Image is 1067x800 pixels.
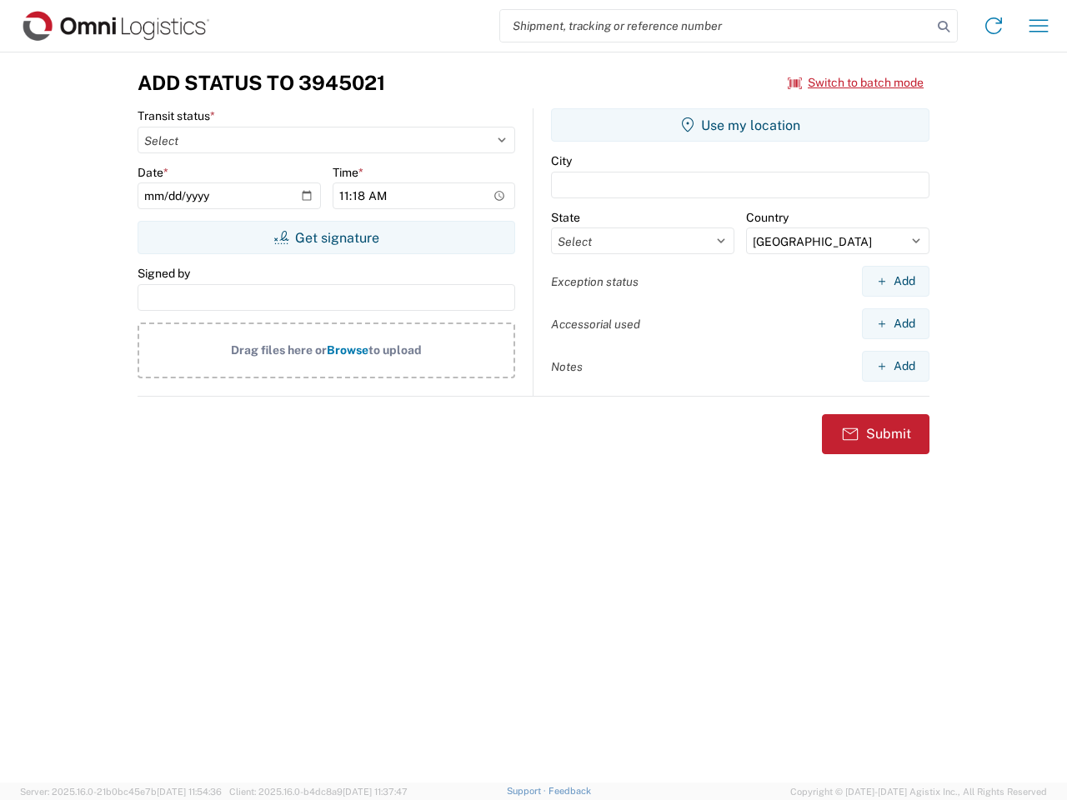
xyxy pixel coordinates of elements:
span: Copyright © [DATE]-[DATE] Agistix Inc., All Rights Reserved [790,784,1047,799]
label: Exception status [551,274,639,289]
label: City [551,153,572,168]
input: Shipment, tracking or reference number [500,10,932,42]
span: [DATE] 11:37:47 [343,787,408,797]
label: Signed by [138,266,190,281]
button: Use my location [551,108,929,142]
button: Submit [822,414,929,454]
label: Time [333,165,363,180]
span: Client: 2025.16.0-b4dc8a9 [229,787,408,797]
span: Browse [327,343,368,357]
a: Feedback [549,786,591,796]
button: Add [862,266,929,297]
label: Accessorial used [551,317,640,332]
label: Transit status [138,108,215,123]
label: Date [138,165,168,180]
button: Get signature [138,221,515,254]
label: Notes [551,359,583,374]
a: Support [507,786,549,796]
button: Add [862,308,929,339]
span: Drag files here or [231,343,327,357]
span: Server: 2025.16.0-21b0bc45e7b [20,787,222,797]
span: [DATE] 11:54:36 [157,787,222,797]
button: Add [862,351,929,382]
span: to upload [368,343,422,357]
h3: Add Status to 3945021 [138,71,385,95]
button: Switch to batch mode [788,69,924,97]
label: State [551,210,580,225]
label: Country [746,210,789,225]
